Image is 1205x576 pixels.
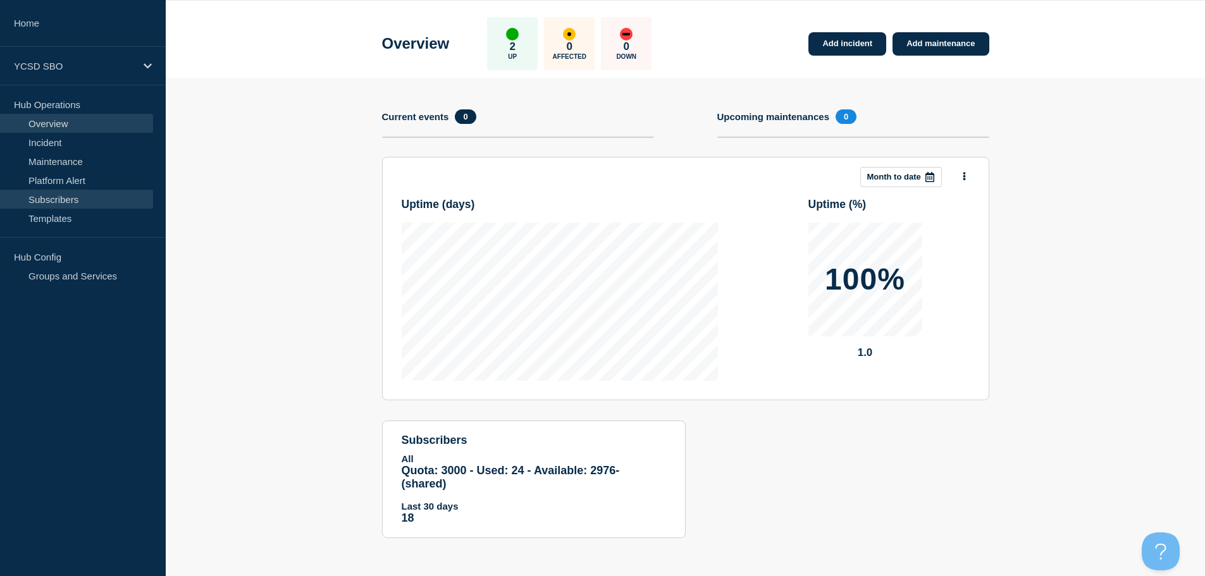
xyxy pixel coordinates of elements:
[506,28,519,40] div: up
[867,172,921,181] p: Month to date
[893,32,989,56] a: Add maintenance
[14,61,135,71] p: YCSD SBO
[563,28,576,40] div: affected
[624,40,629,53] p: 0
[825,264,905,295] p: 100%
[402,512,666,525] p: 18
[567,40,572,53] p: 0
[808,346,922,359] p: 1.0
[402,501,666,512] p: Last 30 days
[508,53,517,60] p: Up
[455,109,476,124] span: 0
[402,434,666,447] h4: subscribers
[402,453,666,464] p: All
[402,464,620,490] span: Quota: 3000 - Used: 24 - Available: 2976 - (shared)
[616,53,636,60] p: Down
[382,35,450,52] h1: Overview
[860,167,942,187] button: Month to date
[717,111,830,122] h4: Upcoming maintenances
[808,32,886,56] a: Add incident
[510,40,516,53] p: 2
[836,109,856,124] span: 0
[382,111,449,122] h4: Current events
[1142,532,1180,570] iframe: Help Scout Beacon - Open
[553,53,586,60] p: Affected
[620,28,633,40] div: down
[808,198,970,211] h3: Uptime ( % )
[402,198,718,211] h3: Uptime ( days )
